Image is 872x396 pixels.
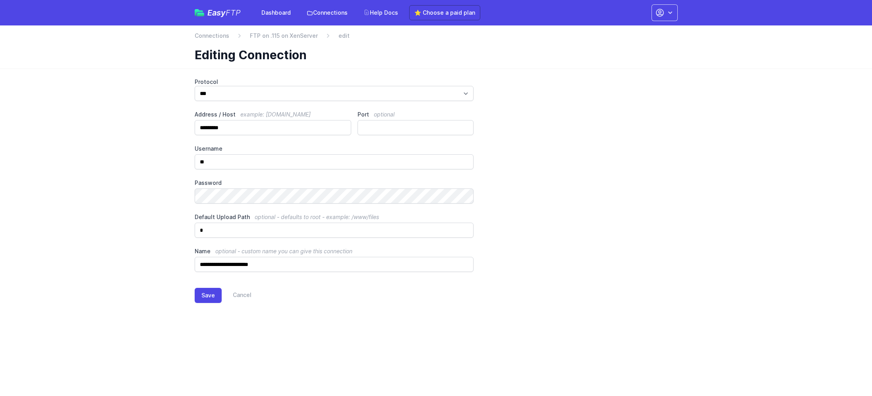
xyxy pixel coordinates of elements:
a: EasyFTP [195,9,241,17]
a: Connections [195,32,229,40]
h1: Editing Connection [195,48,671,62]
label: Password [195,179,474,187]
span: optional - defaults to root - example: /www/files [255,214,379,220]
a: ⭐ Choose a paid plan [409,5,480,20]
button: Save [195,288,222,303]
label: Port [358,111,474,118]
nav: Breadcrumb [195,32,678,45]
label: Username [195,145,474,153]
span: example: [DOMAIN_NAME] [240,111,311,118]
a: Connections [302,6,352,20]
span: FTP [226,8,241,17]
img: easyftp_logo.png [195,9,204,16]
a: Cancel [222,288,251,303]
a: FTP on .115 on XenServer [250,32,318,40]
label: Protocol [195,78,474,86]
label: Address / Host [195,111,352,118]
label: Default Upload Path [195,213,474,221]
a: Help Docs [359,6,403,20]
label: Name [195,247,474,255]
span: optional [374,111,394,118]
span: Easy [207,9,241,17]
span: edit [338,32,350,40]
span: optional - custom name you can give this connection [215,248,352,254]
a: Dashboard [257,6,296,20]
